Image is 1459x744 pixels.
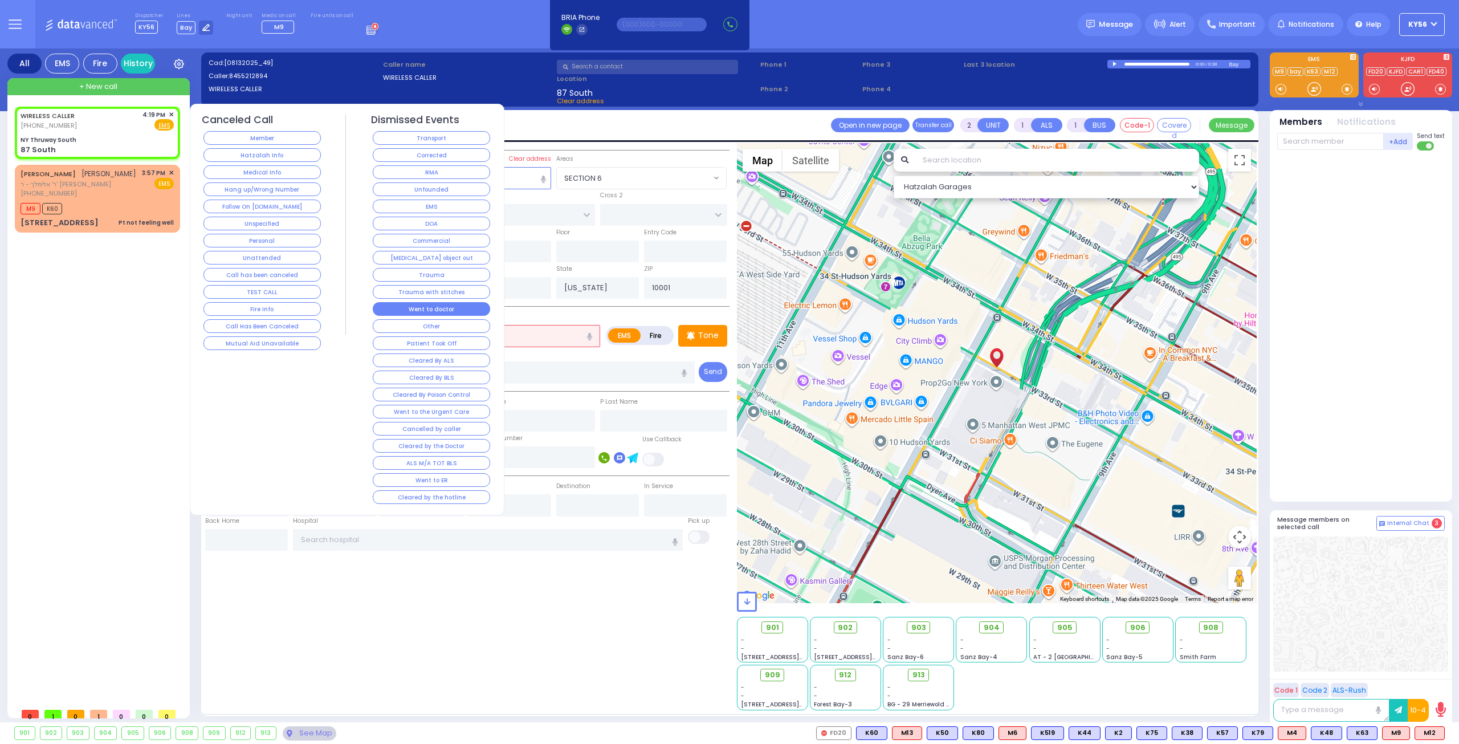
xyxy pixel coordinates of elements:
span: [08132025_49] [224,58,273,67]
label: ZIP [644,265,653,274]
label: Lines [177,13,214,19]
button: BUS [1084,118,1115,132]
button: Hang up/Wrong Number [203,182,321,196]
div: 0:00 [1195,58,1205,71]
span: - [887,636,891,644]
label: Hospital [293,517,318,526]
label: KJFD [1363,56,1452,64]
div: K57 [1207,726,1238,740]
div: 901 [15,727,35,739]
button: Cleared By ALS [373,353,490,367]
div: BLS [1172,726,1203,740]
button: Cleared By Poison Control [373,388,490,401]
div: Fire [83,54,117,74]
button: Hatzalah Info [203,148,321,162]
div: Bay [1229,60,1250,68]
button: Personal [203,234,321,247]
button: Show street map [743,149,783,172]
a: Open in new page [831,118,910,132]
span: 913 [912,669,925,681]
button: Members [1279,116,1322,129]
h4: Dismissed Events [371,114,459,126]
span: - [741,636,744,644]
button: Corrected [373,148,490,162]
label: Cad: [209,58,379,68]
span: 4:19 PM [142,111,165,119]
button: Follow On [DOMAIN_NAME] [203,200,321,213]
span: Clear address [557,96,604,105]
span: Smith Farm [1180,653,1216,661]
label: Destination [556,482,590,491]
div: 909 [203,727,225,739]
div: BLS [1311,726,1342,740]
button: Code 2 [1301,683,1329,697]
span: 0 [22,710,39,718]
span: [PHONE_NUMBER] [21,121,77,130]
span: ר' אלימלך - ר' [PERSON_NAME] [21,180,136,189]
div: BLS [856,726,887,740]
a: History [121,54,155,74]
button: Mutual Aid Unavailable [203,336,321,350]
img: comment-alt.png [1379,521,1385,527]
span: M9 [274,22,284,31]
input: Search hospital [293,529,683,551]
a: M9 [1273,67,1286,76]
label: Night unit [226,13,252,19]
div: See map [283,726,336,741]
span: Notifications [1289,19,1334,30]
label: Location [557,74,756,84]
div: K60 [856,726,887,740]
div: M6 [999,726,1026,740]
span: + New call [79,81,117,92]
div: ALS [892,726,922,740]
div: All [7,54,42,74]
button: Other [373,319,490,333]
label: Turn off text [1417,140,1435,152]
div: FD20 [816,726,851,740]
div: BLS [1242,726,1273,740]
span: 0 [67,710,84,718]
button: Member [203,131,321,145]
button: Cleared by the Doctor [373,439,490,453]
span: - [1106,636,1110,644]
button: Call Has Been Canceled [203,319,321,333]
div: BLS [1105,726,1132,740]
span: Sanz Bay-6 [887,653,924,661]
span: 901 [766,622,779,633]
div: K75 [1136,726,1167,740]
button: Notifications [1337,116,1396,129]
button: +Add [1384,133,1413,150]
button: Went to the Urgent Care [373,405,490,418]
label: WIRELESS CALLER [383,73,553,83]
button: Cleared by the hotline [373,490,490,504]
span: 908 [1203,622,1218,633]
button: Show satellite imagery [783,149,839,172]
a: Open this area in Google Maps (opens a new window) [740,588,777,603]
button: Drag Pegman onto the map to open Street View [1228,567,1251,589]
span: - [741,683,744,692]
span: [PERSON_NAME] [81,169,136,178]
u: EMS [158,121,170,130]
button: Transport [373,131,490,145]
label: Clear address [509,155,551,164]
span: [STREET_ADDRESS][PERSON_NAME] [814,653,922,661]
label: Pick up [688,517,710,526]
div: ALS [1415,726,1445,740]
span: BRIA Phone [561,13,600,23]
div: K80 [963,726,994,740]
label: EMS [1270,56,1359,64]
button: 10-4 [1408,699,1429,722]
button: KY56 [1399,13,1445,36]
label: Dispatcher [135,13,164,19]
button: [MEDICAL_DATA] object out [373,251,490,265]
span: Message [1099,19,1133,30]
span: Alert [1169,19,1186,30]
div: BLS [963,726,994,740]
a: [PERSON_NAME] [21,169,76,178]
div: K79 [1242,726,1273,740]
span: - [887,644,891,653]
div: BLS [1347,726,1378,740]
button: Cleared By BLS [373,371,490,384]
span: - [814,644,817,653]
span: 905 [1057,622,1073,633]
